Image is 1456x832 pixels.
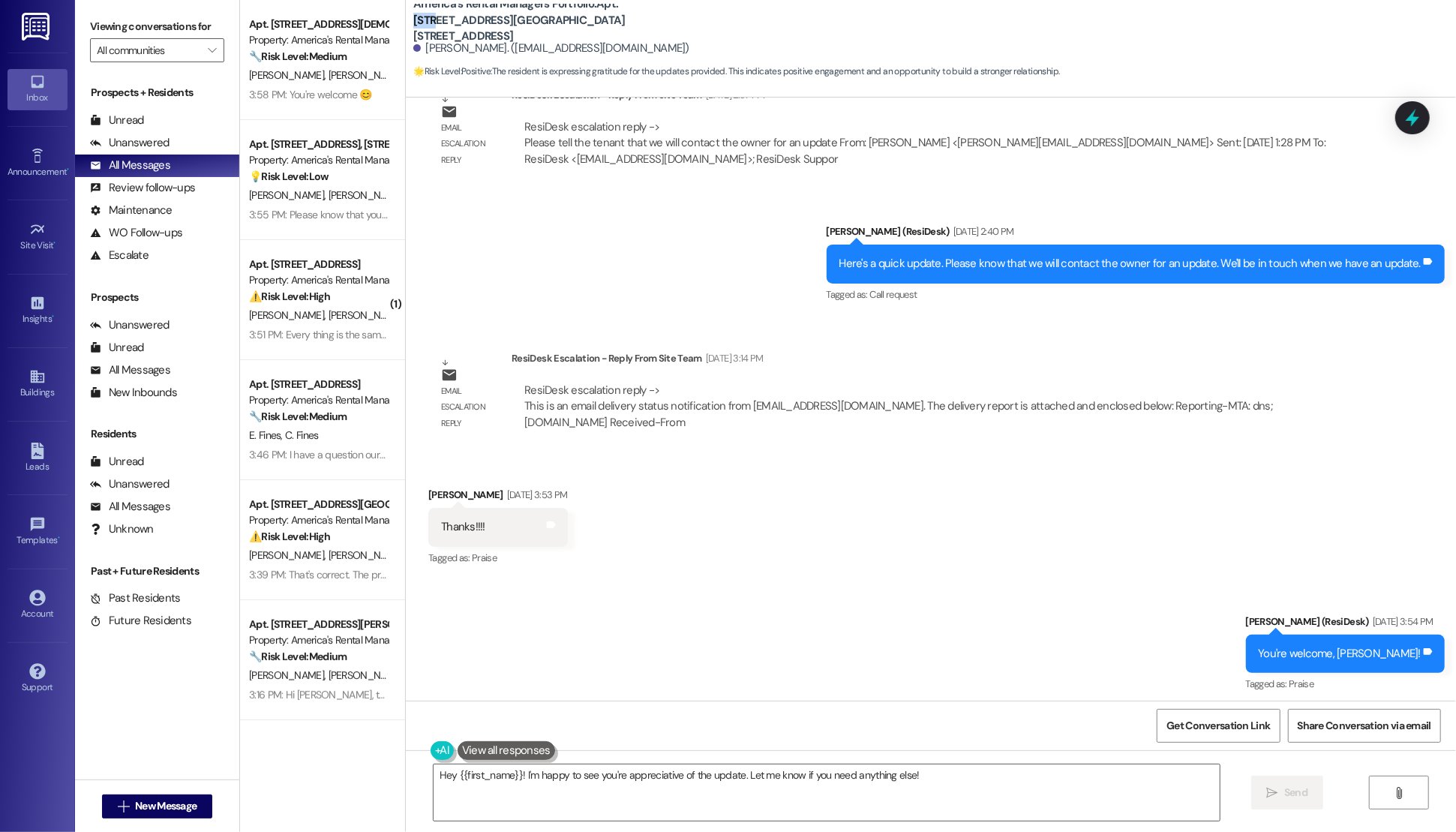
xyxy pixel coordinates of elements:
[524,119,1325,167] div: ResiDesk escalation reply -> Please tell the tenant that we will contact the owner for an update ...
[428,547,567,569] div: Tagged as:
[1251,776,1324,809] button: Send
[8,217,68,257] a: Site Visit •
[54,238,56,248] span: •
[249,632,388,648] div: Property: America's Rental Managers Portfolio
[8,659,68,699] a: Support
[1394,787,1405,799] i: 
[441,383,500,431] div: Email escalation reply
[97,38,200,62] input: All communities
[8,512,68,552] a: Templates •
[413,41,689,56] div: [PERSON_NAME]. ([EMAIL_ADDRESS][DOMAIN_NAME])
[90,180,195,196] div: Review follow-ups
[118,800,129,812] i: 
[52,311,54,322] span: •
[1259,646,1421,662] div: You're welcome, [PERSON_NAME]!
[512,87,1351,108] div: ResiDesk Escalation - Reply From Site Team
[249,170,329,183] strong: 💡 Risk Level: Low
[1288,709,1441,743] button: Share Conversation via email
[249,88,372,101] div: 3:58 PM: You're welcome 😊
[1284,785,1307,800] span: Send
[1369,614,1433,629] div: [DATE] 3:54 PM
[1246,673,1445,695] div: Tagged as:
[329,188,408,202] span: [PERSON_NAME]
[249,257,388,272] div: Apt. [STREET_ADDRESS]
[950,224,1014,239] div: [DATE] 2:40 PM
[249,377,388,392] div: Apt. [STREET_ADDRESS]
[413,65,491,77] strong: 🌟 Risk Level: Positive
[249,617,388,632] div: Apt. [STREET_ADDRESS][PERSON_NAME], [STREET_ADDRESS][PERSON_NAME]
[249,68,329,82] span: [PERSON_NAME]
[249,50,347,63] strong: 🔧 Risk Level: Medium
[1166,718,1270,734] span: Get Conversation Link
[1298,718,1431,734] span: Share Conversation via email
[249,152,388,168] div: Property: America's Rental Managers Portfolio
[135,798,197,814] span: New Message
[90,135,170,151] div: Unanswered
[1157,709,1280,743] button: Get Conversation Link
[75,290,239,305] div: Prospects
[869,288,917,301] span: Call request
[90,248,149,263] div: Escalate
[90,454,144,470] div: Unread
[249,392,388,408] div: Property: America's Rental Managers Portfolio
[249,428,285,442] span: E. Fines
[503,487,568,503] div: [DATE] 3:53 PM
[839,256,1421,272] div: Here's a quick update. Please know that we will contact the owner for an update. We'll be in touc...
[58,533,60,543] span: •
[413,64,1059,80] span: : The resident is expressing gratitude for the updates provided. This indicates positive engageme...
[249,188,329,202] span: [PERSON_NAME]
[249,668,329,682] span: [PERSON_NAME]
[441,120,500,168] div: Email escalation reply
[249,568,855,581] div: 3:39 PM: That's correct. The print at the bottom says that they'll contact you to ask you to send...
[90,113,144,128] div: Unread
[827,224,1445,245] div: [PERSON_NAME] (ResiDesk)
[329,68,408,82] span: [PERSON_NAME]
[329,308,404,322] span: [PERSON_NAME]
[249,32,388,48] div: Property: America's Rental Managers Portfolio
[8,290,68,331] a: Insights •
[75,426,239,442] div: Residents
[249,308,329,322] span: [PERSON_NAME]
[249,530,330,543] strong: ⚠️ Risk Level: High
[1267,787,1278,799] i: 
[827,284,1445,305] div: Tagged as:
[512,350,1351,371] div: ResiDesk Escalation - Reply From Site Team
[90,385,177,401] div: New Inbounds
[249,497,388,512] div: Apt. [STREET_ADDRESS][GEOGRAPHIC_DATA][STREET_ADDRESS]
[249,512,388,528] div: Property: America's Rental Managers Portfolio
[285,428,318,442] span: C. Fines
[249,328,568,341] div: 3:51 PM: Every thing is the same, we haven't been doing anything different
[249,137,388,152] div: Apt. [STREET_ADDRESS], [STREET_ADDRESS]
[1246,614,1445,635] div: [PERSON_NAME] (ResiDesk)
[249,290,330,303] strong: ⚠️ Risk Level: High
[90,203,173,218] div: Maintenance
[90,225,182,241] div: WO Follow-ups
[329,548,404,562] span: [PERSON_NAME]
[434,764,1220,821] textarea: Hey {{first_name}}! I'm happy to see you're appreciative of the update. Let me know if you need a...
[702,350,764,366] div: [DATE] 3:14 PM
[90,317,170,333] div: Unanswered
[75,85,239,101] div: Prospects + Residents
[249,272,388,288] div: Property: America's Rental Managers Portfolio
[102,794,213,818] button: New Message
[472,551,497,564] span: Praise
[8,364,68,404] a: Buildings
[90,499,170,515] div: All Messages
[90,340,144,356] div: Unread
[90,613,191,629] div: Future Residents
[8,69,68,110] a: Inbox
[90,15,224,38] label: Viewing conversations for
[8,585,68,626] a: Account
[249,548,329,562] span: [PERSON_NAME]
[249,650,347,663] strong: 🔧 Risk Level: Medium
[249,410,347,423] strong: 🔧 Risk Level: Medium
[22,13,53,41] img: ResiDesk Logo
[209,44,217,56] i: 
[90,362,170,378] div: All Messages
[90,476,170,492] div: Unanswered
[75,563,239,579] div: Past + Future Residents
[90,158,170,173] div: All Messages
[441,519,485,535] div: Thanks!!!!
[1289,677,1313,690] span: Praise
[428,487,567,508] div: [PERSON_NAME]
